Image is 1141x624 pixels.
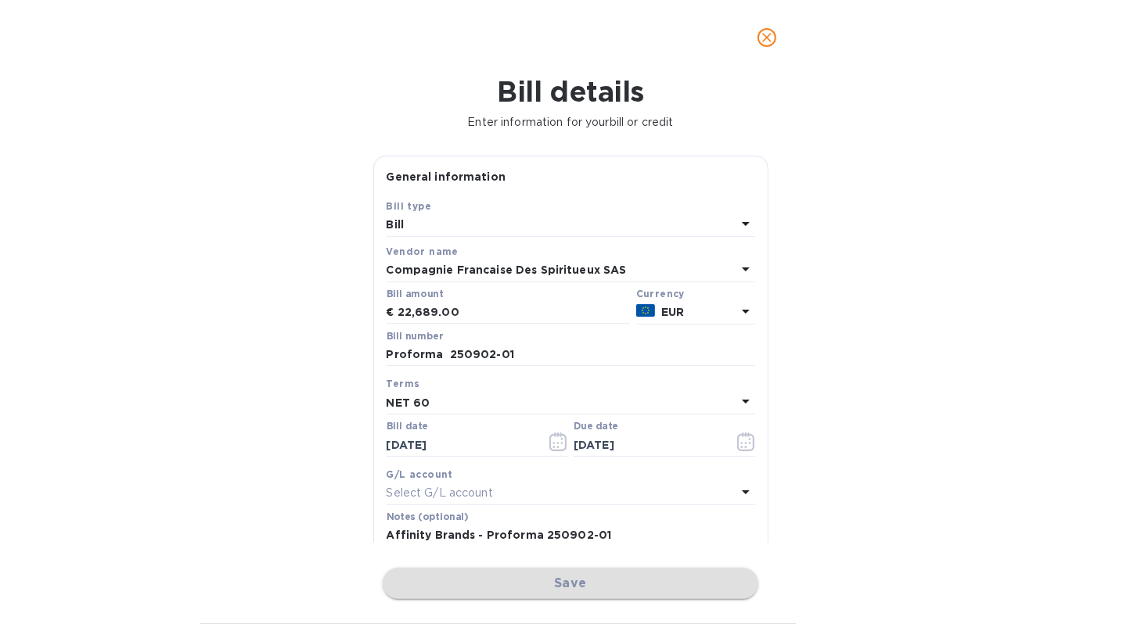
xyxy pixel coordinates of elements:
[387,264,627,276] b: Compagnie Francaise Des Spiritueux SAS
[748,19,786,56] button: close
[387,485,493,501] p: Select G/L account
[387,422,428,432] label: Bill date
[387,332,443,341] label: Bill number
[387,301,398,325] div: €
[661,306,684,318] b: EUR
[574,433,722,457] input: Due date
[13,75,1128,108] h1: Bill details
[387,468,453,480] b: G/L account
[574,422,618,432] label: Due date
[387,200,432,212] b: Bill type
[387,246,459,257] b: Vendor name
[387,343,755,367] input: Enter bill number
[387,170,506,183] b: General information
[387,396,430,409] b: NET 60
[387,378,420,389] b: Terms
[387,512,469,522] label: Notes (optional)
[387,289,443,299] label: Bill amount
[398,301,630,325] input: € Enter bill amount
[13,114,1128,131] p: Enter information for your bill or credit
[387,218,405,231] b: Bill
[636,288,685,299] b: Currency
[387,524,755,547] input: Enter notes
[387,433,535,457] input: Select date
